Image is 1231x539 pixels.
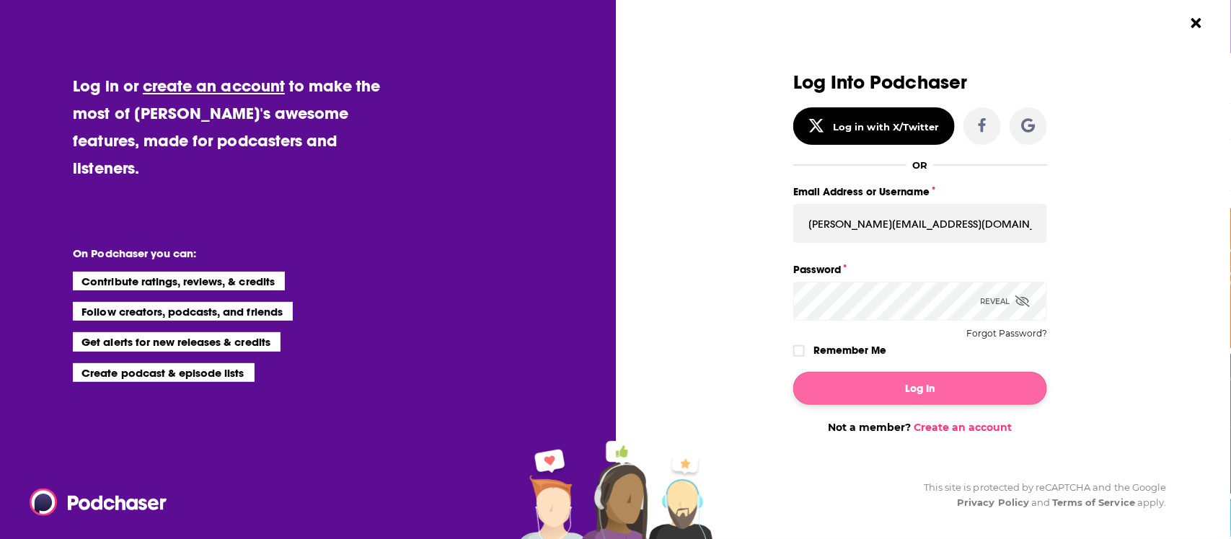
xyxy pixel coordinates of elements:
[73,302,293,321] li: Follow creators, podcasts, and friends
[73,332,280,351] li: Get alerts for new releases & credits
[793,107,955,145] button: Log in with X/Twitter
[814,341,887,360] label: Remember Me
[73,363,254,382] li: Create podcast & episode lists
[143,76,285,96] a: create an account
[966,329,1047,339] button: Forgot Password?
[834,121,940,133] div: Log in with X/Twitter
[793,372,1047,405] button: Log In
[793,72,1047,93] h3: Log Into Podchaser
[793,421,1047,434] div: Not a member?
[73,246,361,260] li: On Podchaser you can:
[1183,9,1210,37] button: Close Button
[980,282,1030,321] div: Reveal
[793,204,1047,243] input: Email Address or Username
[793,182,1047,201] label: Email Address or Username
[958,496,1030,508] a: Privacy Policy
[912,159,927,171] div: OR
[1052,496,1135,508] a: Terms of Service
[30,489,168,516] img: Podchaser - Follow, Share and Rate Podcasts
[73,272,285,290] li: Contribute ratings, reviews, & credits
[793,260,1047,279] label: Password
[914,421,1012,434] a: Create an account
[912,480,1166,510] div: This site is protected by reCAPTCHA and the Google and apply.
[30,489,156,516] a: Podchaser - Follow, Share and Rate Podcasts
